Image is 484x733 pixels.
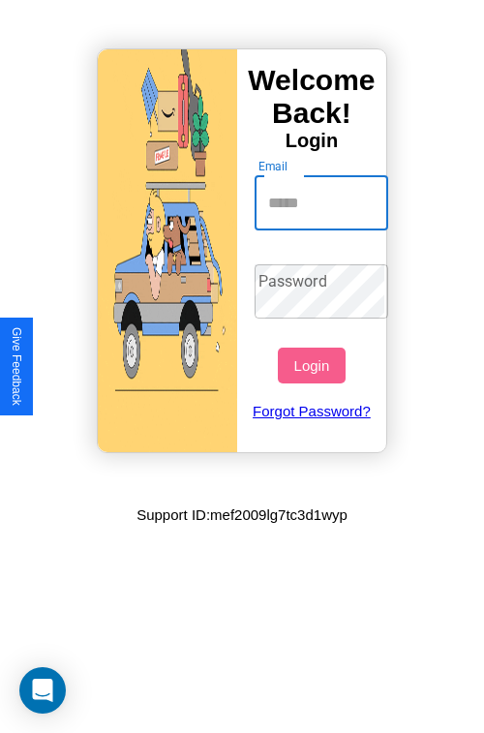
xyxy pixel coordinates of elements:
img: gif [98,49,237,452]
h4: Login [237,130,386,152]
div: Give Feedback [10,327,23,406]
label: Email [258,158,288,174]
h3: Welcome Back! [237,64,386,130]
a: Forgot Password? [245,383,379,439]
div: Open Intercom Messenger [19,667,66,714]
p: Support ID: mef2009lg7tc3d1wyp [136,502,348,528]
button: Login [278,348,345,383]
